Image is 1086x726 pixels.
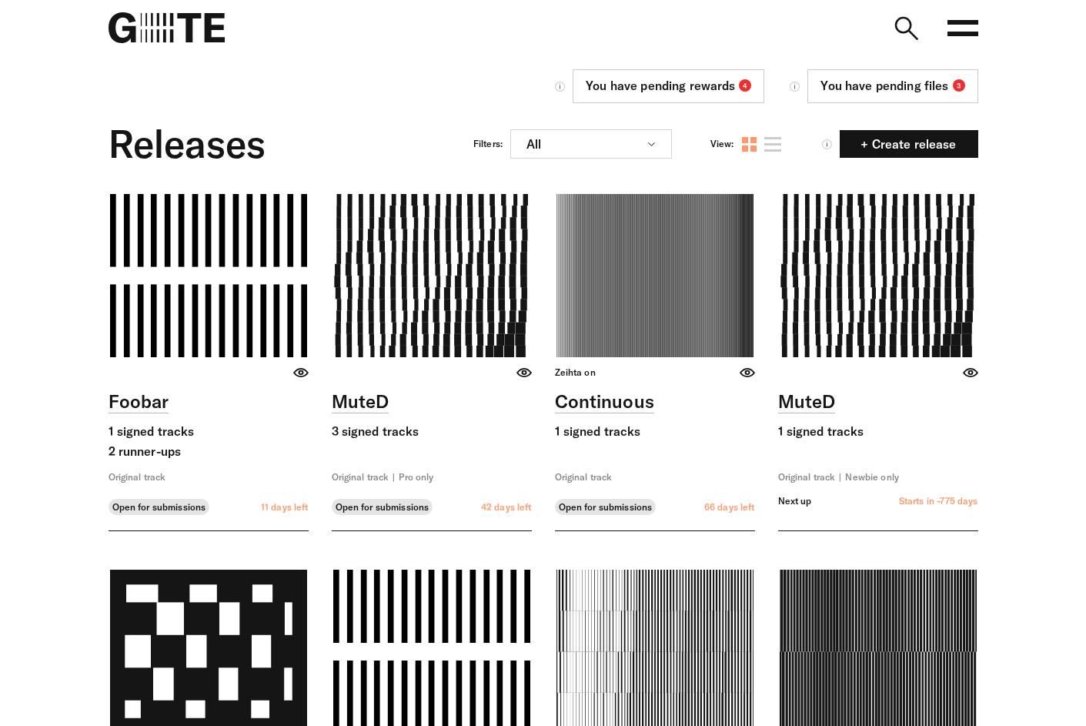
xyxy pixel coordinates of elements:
div: 11 days left [261,501,309,514]
div: Releases [109,117,266,171]
div: Filters: [473,138,503,150]
button: All [510,129,672,159]
span: 4 [739,79,751,92]
a: MuteD [332,390,389,413]
a: You have pending rewards4 [573,69,764,103]
div: 42 days left [481,501,532,514]
a: MuteD [778,390,836,413]
div: 66 days left [704,501,755,514]
a: Foobar [109,390,169,413]
span: 3 [953,79,965,92]
a: You have pending files3 [807,69,977,103]
a: Continuous [555,390,654,413]
div: View: [710,138,734,150]
a: + Create release [840,130,978,158]
span: + Create release [849,138,969,150]
img: G=TE [109,12,226,43]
